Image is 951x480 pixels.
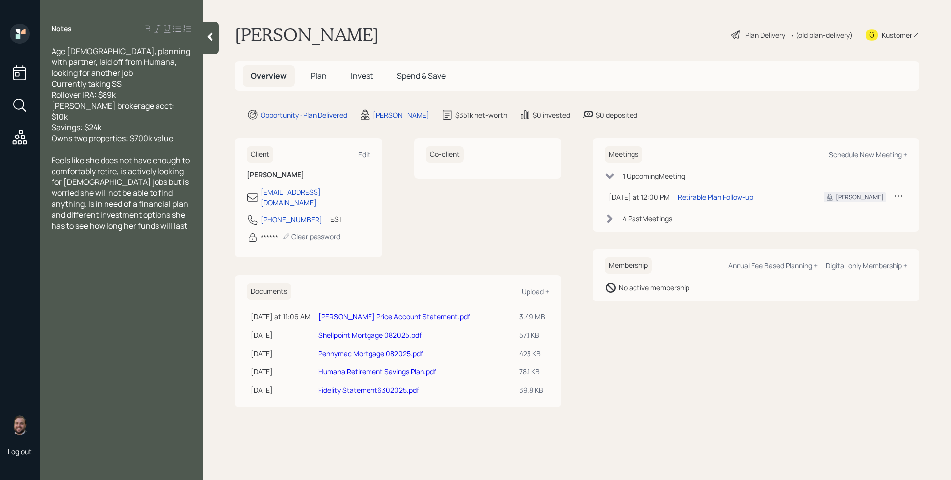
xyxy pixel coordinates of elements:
[330,214,343,224] div: EST
[605,257,652,274] h6: Membership
[247,171,370,179] h6: [PERSON_NAME]
[829,150,907,159] div: Schedule New Meeting +
[247,146,273,163] h6: Client
[318,367,436,376] a: Humana Retirement Savings Plan.pdf
[728,261,818,270] div: Annual Fee Based Planning +
[426,146,464,163] h6: Co-client
[251,366,311,377] div: [DATE]
[882,30,912,40] div: Kustomer
[790,30,853,40] div: • (old plan-delivery)
[311,70,327,81] span: Plan
[519,385,545,395] div: 39.8 KB
[623,213,672,224] div: 4 Past Meeting s
[519,366,545,377] div: 78.1 KB
[318,312,470,321] a: [PERSON_NAME] Price Account Statement.pdf
[247,283,291,300] h6: Documents
[261,214,322,225] div: [PHONE_NUMBER]
[745,30,785,40] div: Plan Delivery
[519,311,545,322] div: 3.49 MB
[619,282,689,293] div: No active membership
[373,110,429,120] div: [PERSON_NAME]
[455,110,507,120] div: $351k net-worth
[836,193,884,202] div: [PERSON_NAME]
[282,232,340,241] div: Clear password
[519,348,545,359] div: 423 KB
[251,385,311,395] div: [DATE]
[10,415,30,435] img: james-distasi-headshot.png
[251,70,287,81] span: Overview
[533,110,570,120] div: $0 invested
[358,150,370,159] div: Edit
[261,187,370,208] div: [EMAIL_ADDRESS][DOMAIN_NAME]
[8,447,32,456] div: Log out
[251,330,311,340] div: [DATE]
[826,261,907,270] div: Digital-only Membership +
[52,24,72,34] label: Notes
[678,192,753,202] div: Retirable Plan Follow-up
[623,171,685,181] div: 1 Upcoming Meeting
[397,70,446,81] span: Spend & Save
[235,24,379,46] h1: [PERSON_NAME]
[318,349,423,358] a: Pennymac Mortgage 082025.pdf
[519,330,545,340] div: 57.1 KB
[351,70,373,81] span: Invest
[52,46,192,144] span: Age [DEMOGRAPHIC_DATA], planning with partner, laid off from Humana, looking for another job Curr...
[52,155,191,231] span: Feels like she does not have enough to comfortably retire, is actively looking for [DEMOGRAPHIC_D...
[609,192,670,202] div: [DATE] at 12:00 PM
[605,146,642,163] h6: Meetings
[318,330,422,340] a: Shellpoint Mortgage 082025.pdf
[261,110,347,120] div: Opportunity · Plan Delivered
[596,110,637,120] div: $0 deposited
[251,311,311,322] div: [DATE] at 11:06 AM
[318,385,419,395] a: Fidelity Statement6302025.pdf
[251,348,311,359] div: [DATE]
[522,287,549,296] div: Upload +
